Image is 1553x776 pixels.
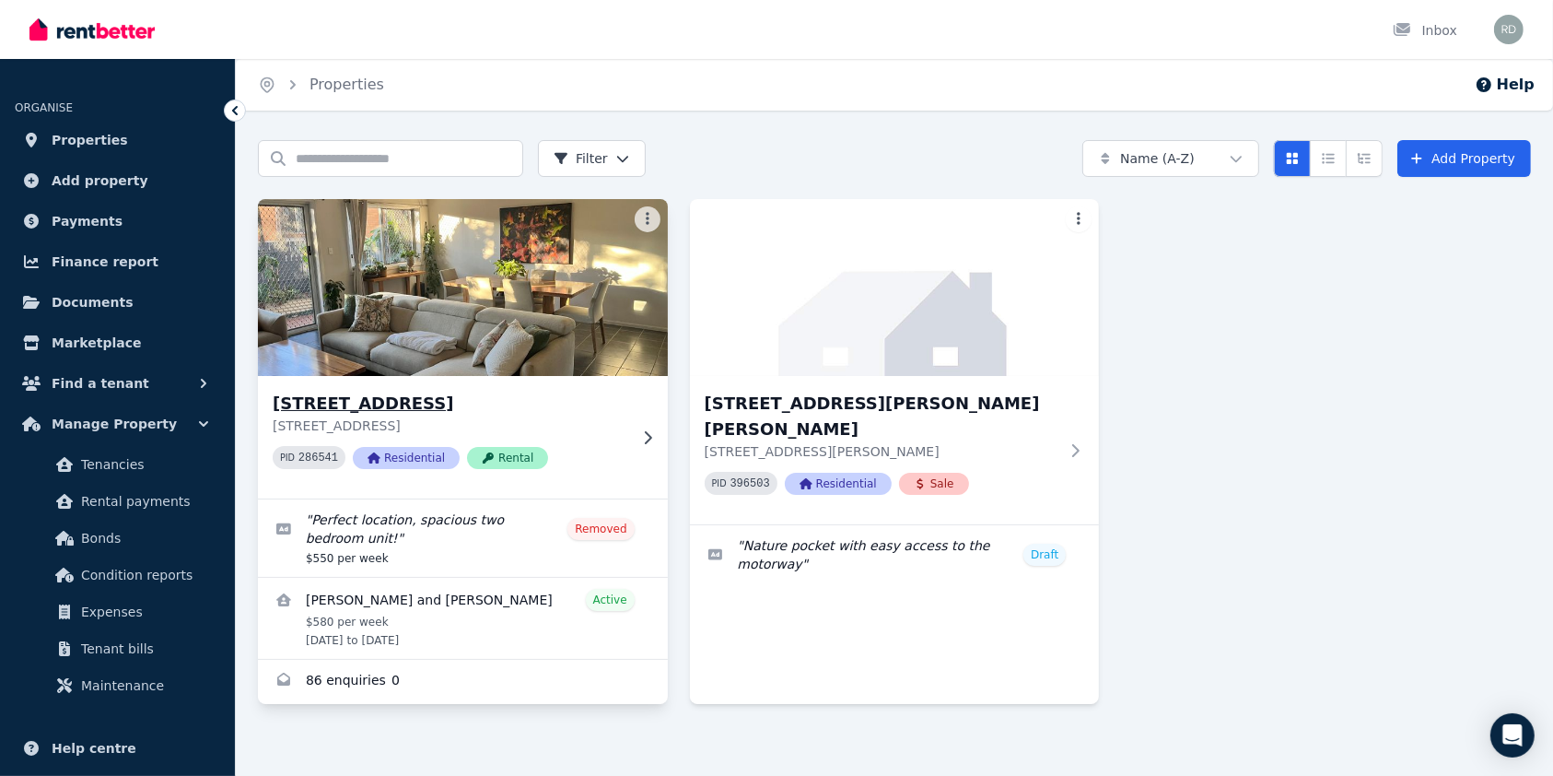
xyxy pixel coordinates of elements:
[705,442,1059,461] p: [STREET_ADDRESS][PERSON_NAME]
[258,500,668,577] a: Edit listing: Perfect location, spacious two bedroom unit!
[1393,21,1457,40] div: Inbox
[1120,149,1195,168] span: Name (A-Z)
[52,291,134,313] span: Documents
[81,601,205,623] span: Expenses
[52,413,177,435] span: Manage Property
[258,578,668,659] a: View details for Heather Osborne-Rigby and Daniel Poole
[1274,140,1311,177] button: Card view
[22,446,213,483] a: Tenancies
[1066,206,1092,232] button: More options
[467,447,548,469] span: Rental
[15,203,220,240] a: Payments
[15,324,220,361] a: Marketplace
[81,638,205,660] span: Tenant bills
[1274,140,1383,177] div: View options
[22,520,213,557] a: Bonds
[52,251,158,273] span: Finance report
[1397,140,1531,177] a: Add Property
[273,391,627,417] h3: [STREET_ADDRESS]
[15,162,220,199] a: Add property
[52,170,148,192] span: Add property
[690,199,1100,376] img: 24 Andrew Walker Dr, Goodna
[22,667,213,704] a: Maintenance
[538,140,646,177] button: Filter
[712,478,727,488] small: PID
[15,284,220,321] a: Documents
[81,564,205,586] span: Condition reports
[15,365,220,402] button: Find a tenant
[22,483,213,520] a: Rental payments
[899,473,969,495] span: Sale
[15,243,220,280] a: Finance report
[22,594,213,630] a: Expenses
[1475,74,1535,96] button: Help
[52,737,136,759] span: Help centre
[22,557,213,594] a: Condition reports
[1494,15,1524,44] img: Rebecca Dover
[1310,140,1347,177] button: Compact list view
[690,199,1100,524] a: 24 Andrew Walker Dr, Goodna[STREET_ADDRESS][PERSON_NAME][PERSON_NAME][STREET_ADDRESS][PERSON_NAME...
[785,473,892,495] span: Residential
[258,199,668,499] a: 2/7 Main Avenue, Coorparoo[STREET_ADDRESS][STREET_ADDRESS]PID 286541ResidentialRental
[22,630,213,667] a: Tenant bills
[15,406,220,442] button: Manage Property
[15,730,220,767] a: Help centre
[52,332,141,354] span: Marketplace
[258,660,668,704] a: Enquiries for 2/7 Main Avenue, Coorparoo
[690,525,1100,588] a: Edit listing: Nature pocket with easy access to the motorway
[353,447,460,469] span: Residential
[1490,713,1535,758] div: Open Intercom Messenger
[15,122,220,159] a: Properties
[705,391,1059,442] h3: [STREET_ADDRESS][PERSON_NAME][PERSON_NAME]
[730,477,770,490] code: 396503
[81,453,205,476] span: Tenancies
[52,129,128,151] span: Properties
[52,372,149,394] span: Find a tenant
[1082,140,1259,177] button: Name (A-Z)
[554,149,608,168] span: Filter
[15,101,73,114] span: ORGANISE
[635,206,660,232] button: More options
[81,675,205,697] span: Maintenance
[248,194,678,381] img: 2/7 Main Avenue, Coorparoo
[52,210,123,232] span: Payments
[309,76,384,93] a: Properties
[81,527,205,549] span: Bonds
[81,490,205,512] span: Rental payments
[236,59,406,111] nav: Breadcrumb
[280,453,295,463] small: PID
[273,417,627,435] p: [STREET_ADDRESS]
[298,452,338,464] code: 286541
[29,16,155,43] img: RentBetter
[1346,140,1383,177] button: Expanded list view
